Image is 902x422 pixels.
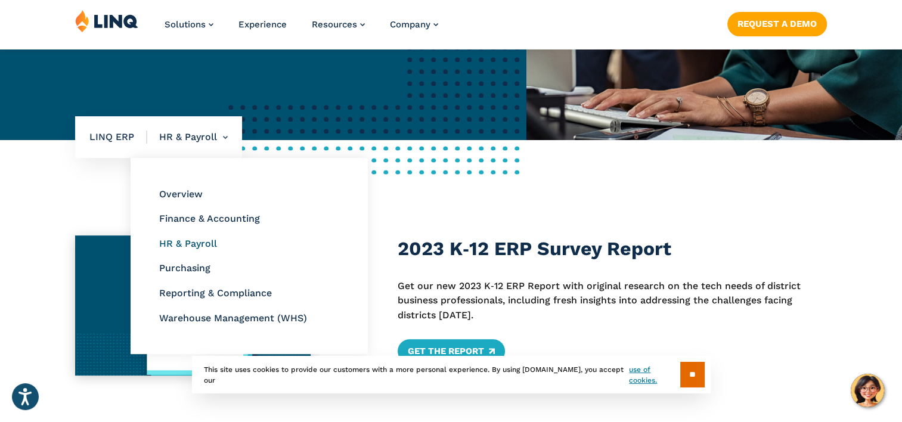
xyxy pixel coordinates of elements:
[629,364,680,386] a: use of cookies.
[398,235,827,262] h3: 2023 K‑12 ERP Survey Report
[851,374,884,407] button: Hello, have a question? Let’s chat.
[159,287,272,299] a: Reporting & Compliance
[727,10,827,36] nav: Button Navigation
[312,19,365,30] a: Resources
[238,19,287,30] a: Experience
[398,279,827,322] p: Get our new 2023 K‑12 ERP Report with original research on the tech needs of district business pr...
[727,12,827,36] a: Request a Demo
[159,238,217,249] a: HR & Payroll
[312,19,357,30] span: Resources
[159,188,203,200] a: Overview
[390,19,438,30] a: Company
[165,19,213,30] a: Solutions
[75,10,138,32] img: LINQ | K‑12 Software
[192,356,711,393] div: This site uses cookies to provide our customers with a more personal experience. By using [DOMAIN...
[159,312,307,324] a: Warehouse Management (WHS)
[89,131,147,144] span: LINQ ERP
[165,19,206,30] span: Solutions
[390,19,430,30] span: Company
[147,116,228,158] li: HR & Payroll
[398,339,505,363] a: Get The Report
[75,235,311,376] img: 2023 K‑12 ERP Survey Report
[159,262,210,274] a: Purchasing
[165,10,438,49] nav: Primary Navigation
[159,213,260,224] a: Finance & Accounting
